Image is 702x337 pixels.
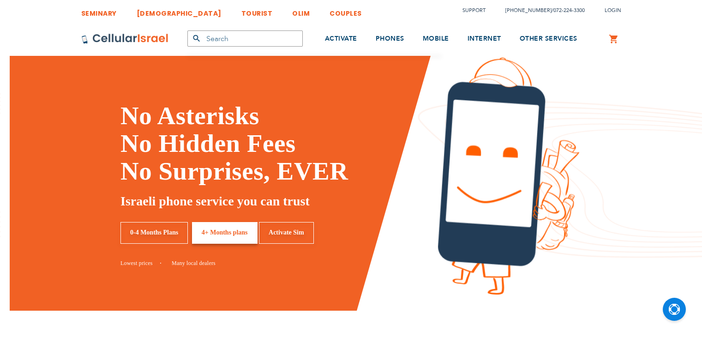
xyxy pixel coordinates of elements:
li: / [496,4,585,17]
span: INTERNET [468,34,501,43]
a: 0-4 Months Plans [120,222,188,244]
a: SEMINARY [81,2,117,19]
span: Login [605,7,621,14]
a: [DEMOGRAPHIC_DATA] [137,2,222,19]
h1: No Asterisks No Hidden Fees No Surprises, EVER [120,102,424,185]
a: Lowest prices [120,260,161,266]
a: TOURIST [241,2,273,19]
a: Many local dealers [172,260,216,266]
a: [PHONE_NUMBER] [505,7,552,14]
img: Cellular Israel Logo [81,33,169,44]
input: Search [187,30,303,47]
a: MOBILE [423,22,449,56]
span: ACTIVATE [325,34,357,43]
h5: Israeli phone service you can trust [120,192,424,211]
span: PHONES [376,34,404,43]
a: ACTIVATE [325,22,357,56]
a: 072-224-3300 [553,7,585,14]
a: INTERNET [468,22,501,56]
a: COUPLES [330,2,362,19]
a: Activate Sim [259,222,314,244]
a: PHONES [376,22,404,56]
span: OTHER SERVICES [520,34,577,43]
a: 4+ Months plans [192,222,258,244]
a: OLIM [292,2,310,19]
a: Support [462,7,486,14]
a: OTHER SERVICES [520,22,577,56]
span: MOBILE [423,34,449,43]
